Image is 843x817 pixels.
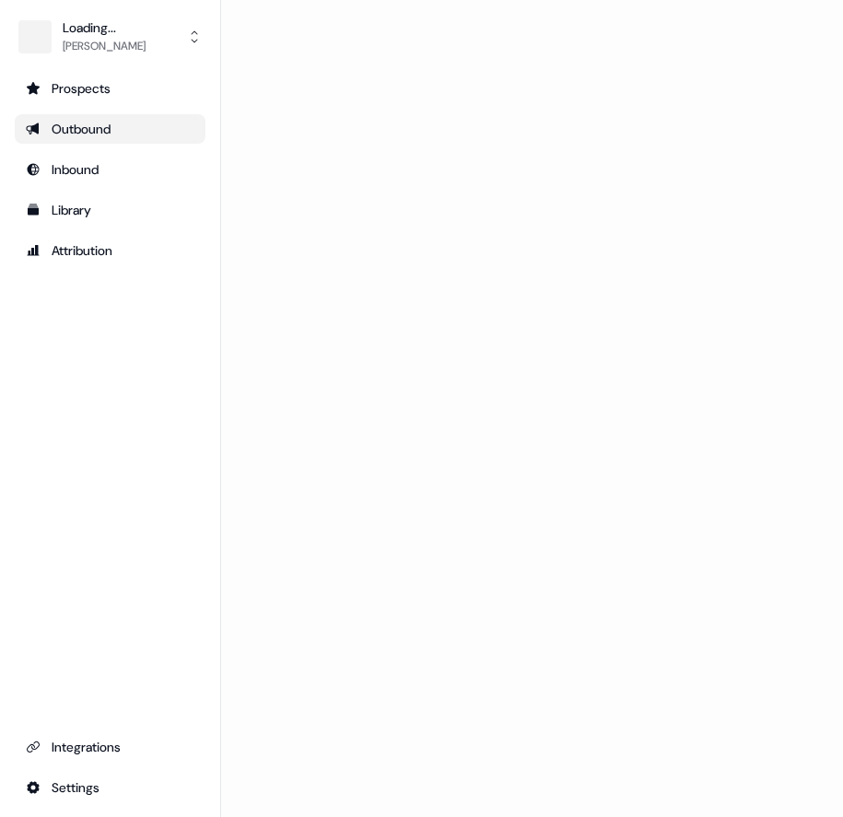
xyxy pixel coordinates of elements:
a: Go to integrations [15,773,205,802]
a: Go to attribution [15,236,205,265]
div: Settings [26,778,194,797]
div: Integrations [26,738,194,756]
a: Go to prospects [15,74,205,103]
div: [PERSON_NAME] [63,37,146,55]
a: Go to outbound experience [15,114,205,144]
div: Attribution [26,241,194,260]
div: Library [26,201,194,219]
div: Outbound [26,120,194,138]
a: Go to integrations [15,732,205,762]
a: Go to templates [15,195,205,225]
button: Loading...[PERSON_NAME] [15,15,205,59]
a: Go to Inbound [15,155,205,184]
div: Inbound [26,160,194,179]
div: Loading... [63,18,146,37]
div: Prospects [26,79,194,98]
